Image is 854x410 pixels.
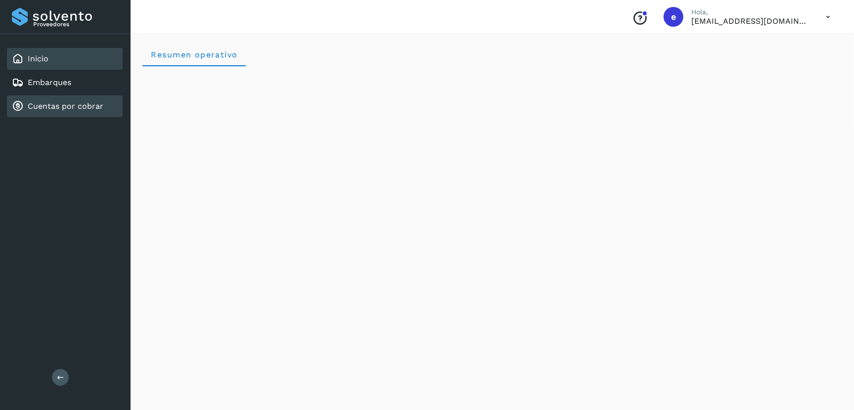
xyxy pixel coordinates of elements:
[7,95,123,117] div: Cuentas por cobrar
[691,16,810,26] p: ebenezer5009@gmail.com
[33,21,119,28] p: Proveedores
[691,8,810,16] p: Hola,
[28,78,71,87] a: Embarques
[28,101,103,111] a: Cuentas por cobrar
[28,54,48,63] a: Inicio
[7,48,123,70] div: Inicio
[150,50,238,59] span: Resumen operativo
[7,72,123,93] div: Embarques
